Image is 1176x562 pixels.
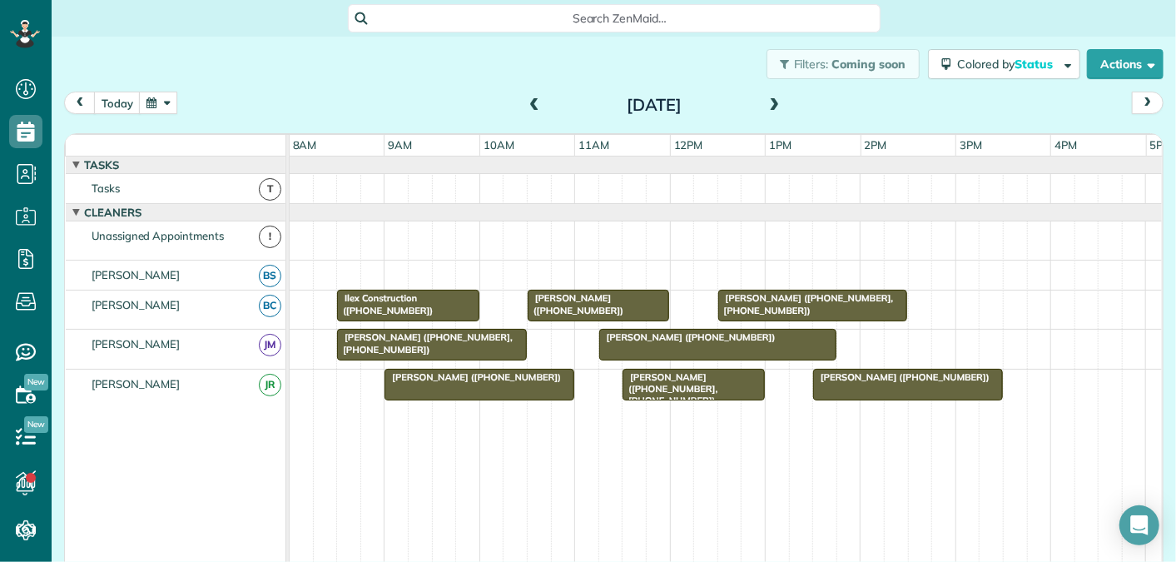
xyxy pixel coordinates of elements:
span: 3pm [956,138,985,152]
span: Colored by [957,57,1059,72]
span: BS [259,265,281,287]
span: Status [1015,57,1055,72]
span: 1pm [766,138,795,152]
div: Open Intercom Messenger [1119,505,1159,545]
span: [PERSON_NAME] ([PHONE_NUMBER]) [812,371,990,383]
span: ! [259,226,281,248]
span: [PERSON_NAME] [88,298,184,311]
span: [PERSON_NAME] ([PHONE_NUMBER], [PHONE_NUMBER]) [717,292,894,316]
span: Cleaners [81,206,145,219]
span: 12pm [671,138,707,152]
span: Coming soon [831,57,906,72]
button: Actions [1087,49,1164,79]
button: Colored byStatus [928,49,1080,79]
span: Tasks [81,158,122,172]
span: [PERSON_NAME] [88,268,184,281]
span: [PERSON_NAME] ([PHONE_NUMBER]) [598,331,777,343]
span: Tasks [88,182,123,195]
span: 4pm [1051,138,1080,152]
span: New [24,416,48,433]
span: JM [259,334,281,356]
span: [PERSON_NAME] [88,337,184,351]
span: New [24,374,48,390]
button: today [94,92,141,114]
span: 5pm [1147,138,1176,152]
span: BC [259,295,281,317]
span: 8am [290,138,320,152]
span: Filters: [794,57,829,72]
span: [PERSON_NAME] ([PHONE_NUMBER]) [384,371,562,383]
button: prev [64,92,96,114]
span: JR [259,374,281,396]
span: Ilex Construction ([PHONE_NUMBER]) [336,292,434,316]
h2: [DATE] [550,96,758,114]
button: next [1132,92,1164,114]
span: [PERSON_NAME] ([PHONE_NUMBER]) [527,292,624,316]
span: [PERSON_NAME] ([PHONE_NUMBER], [PHONE_NUMBER]) [336,331,513,355]
span: 9am [385,138,415,152]
span: Unassigned Appointments [88,229,227,242]
span: [PERSON_NAME] ([PHONE_NUMBER], [PHONE_NUMBER]) [622,371,717,407]
span: [PERSON_NAME] [88,377,184,390]
span: T [259,178,281,201]
span: 10am [480,138,518,152]
span: 2pm [861,138,891,152]
span: 11am [575,138,613,152]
